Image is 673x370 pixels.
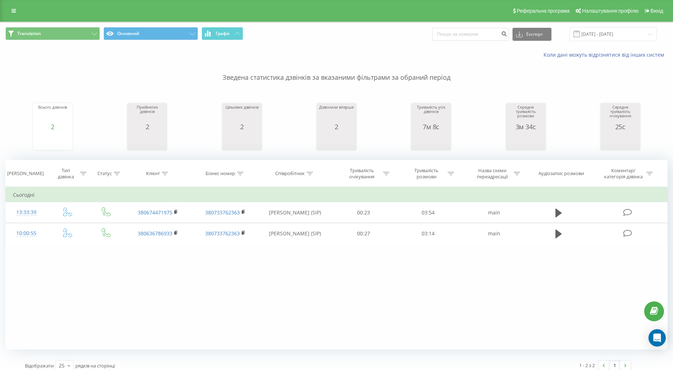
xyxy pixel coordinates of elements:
div: Дзвонили вперше [319,105,354,123]
td: 00:23 [331,202,396,223]
div: 2 [129,123,165,130]
div: Тип дзвінка [53,167,78,180]
div: 2 [225,123,259,130]
div: Аудіозапис розмови [538,171,584,177]
a: Коли дані можуть відрізнятися вiд інших систем [544,51,668,58]
input: Пошук за номером [432,28,509,41]
div: 3м 34с [508,123,544,130]
p: Зведена статистика дзвінків за вказаними фільтрами за обраний період [5,58,668,82]
td: [PERSON_NAME] (SIP) [259,223,331,244]
td: 03:14 [396,223,461,244]
div: Цільових дзвінків [225,105,259,123]
div: 13:33:39 [13,205,40,219]
td: main [461,202,528,223]
span: Translation [17,31,41,36]
div: Статус [97,171,112,177]
div: Бізнес номер [206,171,235,177]
div: [PERSON_NAME] [7,171,44,177]
span: Реферальна програма [517,8,570,14]
div: 25с [602,123,638,130]
button: Основний [104,27,198,40]
button: Експорт [513,28,551,41]
div: Прийнятих дзвінків [129,105,165,123]
button: Графік [202,27,243,40]
div: Тривалість усіх дзвінків [413,105,449,123]
div: Клієнт [146,171,160,177]
button: Translation [5,27,100,40]
td: [PERSON_NAME] (SIP) [259,202,331,223]
div: Коментар/категорія дзвінка [602,167,645,180]
span: Налаштування профілю [582,8,638,14]
span: Відображати [25,362,54,369]
div: 7м 8с [413,123,449,130]
div: 2 [319,123,354,130]
div: 2 [38,123,67,130]
a: 380733762363 [205,230,240,237]
div: 1 - 2 з 2 [579,362,595,369]
a: 380674471975 [138,209,172,216]
div: Середня тривалість очікування [602,105,638,123]
span: Графік [216,31,230,36]
div: Open Intercom Messenger [648,329,666,347]
div: Співробітник [275,171,305,177]
span: рядків на сторінці [75,362,115,369]
td: main [461,223,528,244]
a: 380733762363 [205,209,240,216]
div: Тривалість розмови [407,167,446,180]
td: 03:54 [396,202,461,223]
a: 380636786933 [138,230,172,237]
span: Вихід [651,8,663,14]
div: Тривалість очікування [343,167,381,180]
td: 00:27 [331,223,396,244]
div: Середня тривалість розмови [508,105,544,123]
div: 10:00:55 [13,226,40,240]
div: Назва схеми переадресації [473,167,512,180]
td: Сьогодні [6,188,668,202]
div: 25 [59,362,65,369]
div: Всього дзвінків [38,105,67,123]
